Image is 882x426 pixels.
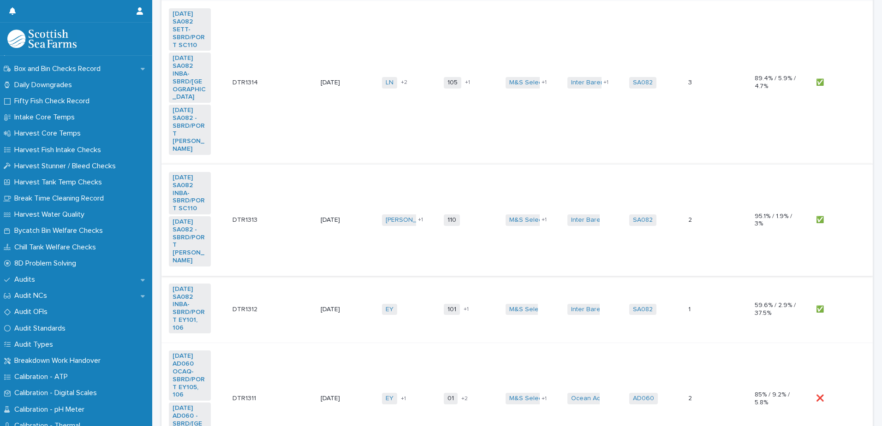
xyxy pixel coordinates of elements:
[509,79,544,87] a: M&S Select
[11,291,54,300] p: Audit NCs
[11,308,55,316] p: Audit OFIs
[509,306,544,314] a: M&S Select
[688,393,694,402] p: 2
[688,214,694,224] p: 2
[816,77,826,87] p: ✅
[633,395,654,402] a: AD060
[321,79,363,87] p: [DATE]
[11,340,60,349] p: Audit Types
[11,113,82,122] p: Intake Core Temps
[633,79,653,87] a: SA082
[11,226,110,235] p: Bycatch Bin Welfare Checks
[321,306,363,314] p: [DATE]
[401,396,406,402] span: + 1
[11,162,123,171] p: Harvest Stunner / Bleed Checks
[444,304,460,315] span: 101
[11,178,109,187] p: Harvest Tank Temp Checks
[321,395,363,402] p: [DATE]
[232,304,259,314] p: DTR1312
[571,306,609,314] a: Inter Barents
[11,210,92,219] p: Harvest Water Quality
[603,80,608,85] span: + 1
[633,306,653,314] a: SA082
[11,275,42,284] p: Audits
[173,174,207,213] a: [DATE] SA082 INBA-SBRD/PORT SC110
[11,81,79,89] p: Daily Downgrades
[232,77,260,87] p: DTR1314
[7,30,77,48] img: mMrefqRFQpe26GRNOUkG
[571,79,609,87] a: Inter Barents
[816,214,826,224] p: ✅
[173,352,207,399] a: [DATE] AD060 OCAQ-SBRD/PORT EY105, 106
[542,396,547,402] span: + 1
[755,302,797,317] p: 59.6% / 2.9% / 37.5%
[386,216,436,224] a: [PERSON_NAME]
[755,213,797,228] p: 95.1% / 1.9% / 3%
[232,214,259,224] p: DTR1313
[11,146,108,154] p: Harvest Fish Intake Checks
[418,217,423,223] span: + 1
[688,304,692,314] p: 1
[816,393,826,402] p: ❌
[161,164,873,276] tr: [DATE] SA082 INBA-SBRD/PORT SC110 [DATE] SA082 -SBRD/PORT [PERSON_NAME] DTR1313DTR1313 [DATE][PER...
[401,80,407,85] span: + 2
[11,243,103,252] p: Chill Tank Welfare Checks
[755,75,797,90] p: 89.4% / 5.9% / 4.7%
[11,259,83,268] p: 8D Problem Solving
[461,396,468,402] span: + 2
[173,106,207,153] a: [DATE] SA082 -SBRD/PORT [PERSON_NAME]
[11,324,73,333] p: Audit Standards
[11,405,92,414] p: Calibration - pH Meter
[11,129,88,138] p: Harvest Core Temps
[173,10,207,49] a: [DATE] SA082 SETT-SBRD/PORT SC110
[464,307,469,312] span: + 1
[633,216,653,224] a: SA082
[11,356,108,365] p: Breakdown Work Handover
[444,77,461,89] span: 105
[232,393,258,402] p: DTR1311
[571,216,609,224] a: Inter Barents
[161,1,873,165] tr: [DATE] SA082 SETT-SBRD/PORT SC110 [DATE] SA082 INBA-SBRD/[GEOGRAPHIC_DATA] [DATE] SA082 -SBRD/POR...
[321,216,363,224] p: [DATE]
[386,79,393,87] a: LN
[444,393,458,404] span: 01
[386,306,393,314] a: EY
[173,285,207,332] a: [DATE] SA082 INBA-SBRD/PORT EY101, 106
[173,218,207,265] a: [DATE] SA082 -SBRD/PORT [PERSON_NAME]
[161,276,873,343] tr: [DATE] SA082 INBA-SBRD/PORT EY101, 106 DTR1312DTR1312 [DATE]EY 101+1M&S Select Inter Barents SA08...
[755,391,797,407] p: 85% / 9.2% / 5.8%
[688,77,694,87] p: 3
[571,395,611,402] a: Ocean Aquila
[509,395,544,402] a: M&S Select
[11,97,97,106] p: Fifty Fish Check Record
[542,80,547,85] span: + 1
[542,217,547,223] span: + 1
[11,373,75,381] p: Calibration - ATP
[173,54,207,101] a: [DATE] SA082 INBA-SBRD/[GEOGRAPHIC_DATA]
[816,304,826,314] p: ✅
[11,194,111,203] p: Break Time Cleaning Record
[444,214,460,226] span: 110
[386,395,393,402] a: EY
[465,80,470,85] span: + 1
[11,65,108,73] p: Box and Bin Checks Record
[11,389,104,397] p: Calibration - Digital Scales
[509,216,544,224] a: M&S Select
